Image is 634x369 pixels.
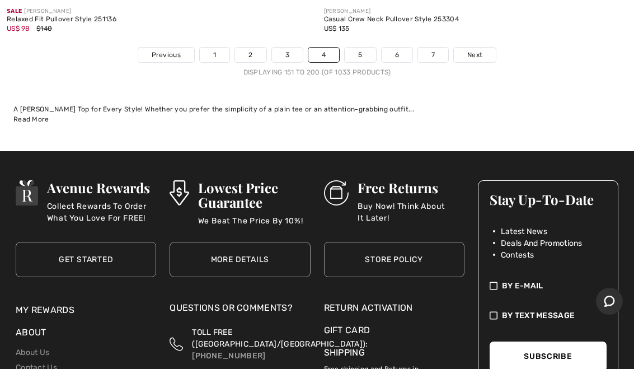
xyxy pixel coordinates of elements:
[358,200,464,223] p: Buy Now! Think About It Later!
[324,347,365,358] a: Shipping
[467,50,482,60] span: Next
[170,326,183,362] img: Toll Free (Canada/US)
[170,301,310,320] div: Questions or Comments?
[7,16,311,24] div: Relaxed Fit Pullover Style 251136
[16,348,49,357] a: About Us
[170,180,189,205] img: Lowest Price Guarantee
[382,48,412,62] a: 6
[502,280,543,292] span: By E-mail
[47,200,157,223] p: Collect Rewards To Order What You Love For FREE!
[418,48,448,62] a: 7
[36,25,52,32] span: $140
[596,288,623,316] iframe: Opens a widget where you can chat to one of our agents
[200,48,229,62] a: 1
[7,7,311,16] div: [PERSON_NAME]
[13,115,49,123] span: Read More
[152,50,181,60] span: Previous
[501,237,583,249] span: Deals And Promotions
[324,242,464,277] a: Store Policy
[170,242,310,277] a: More Details
[192,328,368,349] span: TOLL FREE ([GEOGRAPHIC_DATA]/[GEOGRAPHIC_DATA]):
[272,48,303,62] a: 3
[324,16,628,24] div: Casual Crew Neck Pullover Style 253304
[490,280,497,292] img: check
[308,48,339,62] a: 4
[16,305,74,315] a: My Rewards
[47,180,157,195] h3: Avenue Rewards
[16,242,156,277] a: Get Started
[358,180,464,195] h3: Free Returns
[490,192,607,207] h3: Stay Up-To-Date
[13,104,621,114] div: A [PERSON_NAME] Top for Every Style! Whether you prefer the simplicity of a plain tee or an atten...
[345,48,375,62] a: 5
[324,324,464,337] a: Gift Card
[7,25,30,32] span: US$ 98
[490,310,497,321] img: check
[324,7,628,16] div: [PERSON_NAME]
[7,8,22,15] span: Sale
[324,180,349,205] img: Free Returns
[198,215,311,237] p: We Beat The Price By 10%!
[192,351,265,361] a: [PHONE_NUMBER]
[324,25,350,32] span: US$ 135
[16,326,156,345] div: About
[16,180,38,205] img: Avenue Rewards
[235,48,266,62] a: 2
[324,301,464,315] a: Return Activation
[198,180,311,209] h3: Lowest Price Guarantee
[138,48,194,62] a: Previous
[454,48,496,62] a: Next
[501,249,534,261] span: Contests
[502,310,575,321] span: By Text Message
[501,226,547,237] span: Latest News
